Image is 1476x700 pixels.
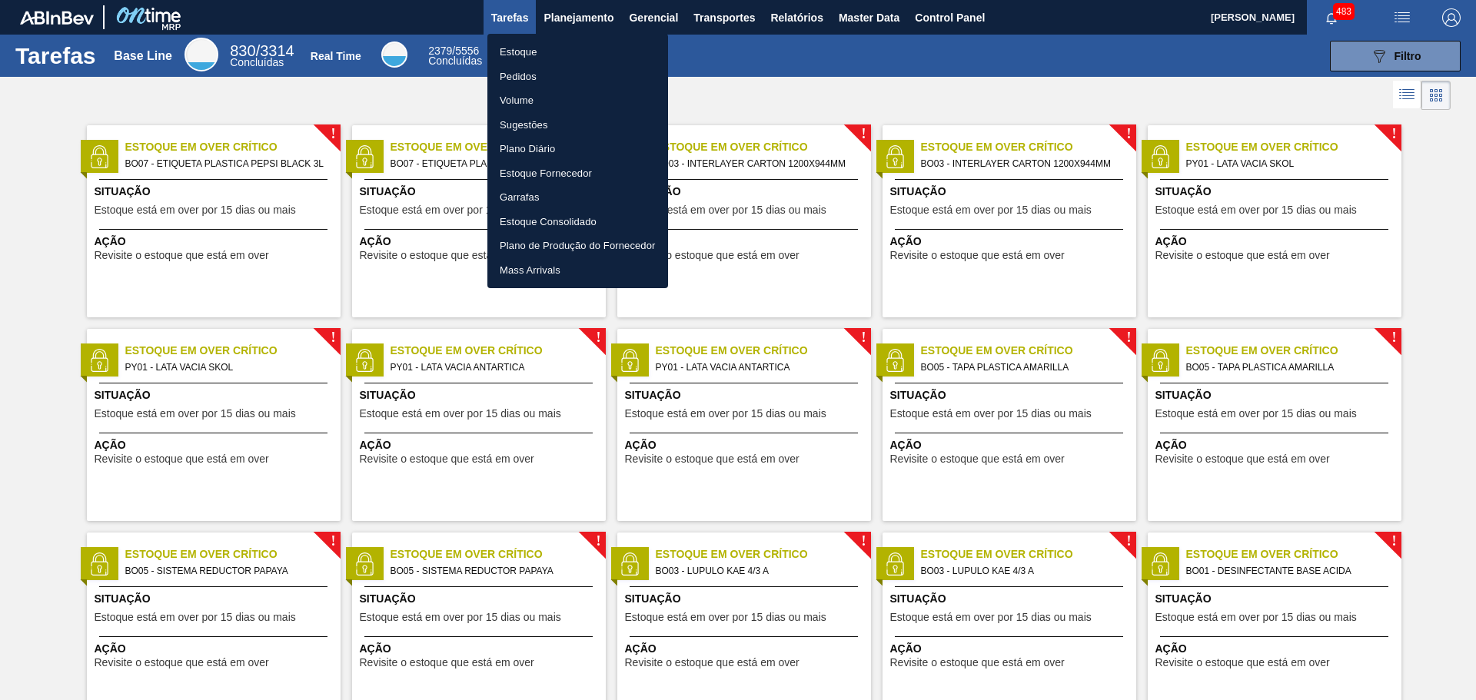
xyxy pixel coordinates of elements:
a: Garrafas [487,185,668,210]
a: Plano Diário [487,137,668,161]
a: Estoque Fornecedor [487,161,668,186]
a: Estoque [487,40,668,65]
a: Volume [487,88,668,113]
a: Pedidos [487,65,668,89]
a: Estoque Consolidado [487,210,668,234]
a: Plano de Produção do Fornecedor [487,234,668,258]
a: Mass Arrivals [487,258,668,283]
a: Sugestões [487,113,668,138]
